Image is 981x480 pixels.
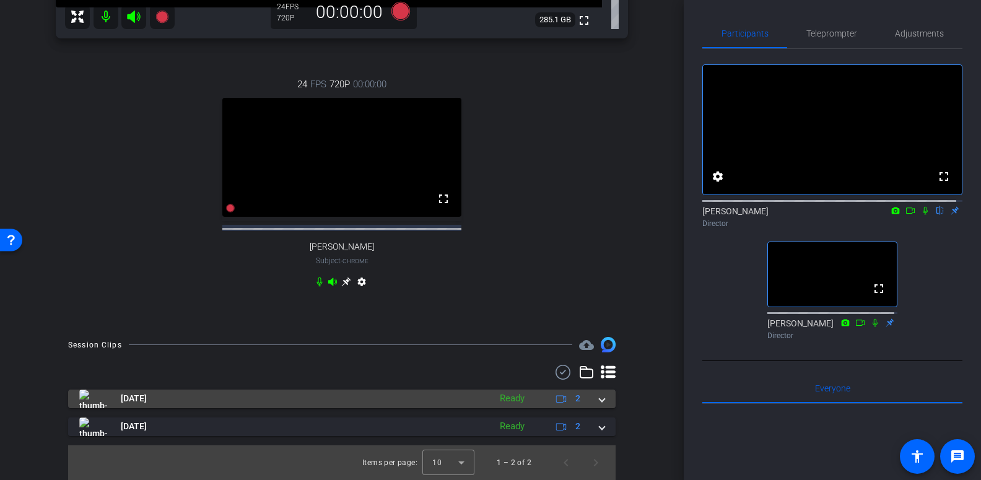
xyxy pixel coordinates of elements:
mat-icon: fullscreen [436,191,451,206]
img: thumb-nail [79,417,107,436]
span: [DATE] [121,420,147,433]
span: [DATE] [121,392,147,405]
span: Chrome [342,258,368,264]
button: Next page [581,448,611,478]
mat-icon: fullscreen [871,281,886,296]
div: Director [767,330,897,341]
span: 2 [575,420,580,433]
div: Ready [494,419,531,434]
div: Session Clips [68,339,122,351]
span: 720P [329,77,350,91]
span: 285.1 GB [535,12,575,27]
span: Destinations for your clips [579,337,594,352]
div: 24 [277,2,308,12]
div: Director [702,218,962,229]
div: Ready [494,391,531,406]
div: 00:00:00 [308,2,391,23]
span: 2 [575,392,580,405]
button: Previous page [551,448,581,478]
mat-icon: fullscreen [936,169,951,184]
mat-icon: settings [710,169,725,184]
div: [PERSON_NAME] [767,317,897,341]
span: 00:00:00 [353,77,386,91]
span: FPS [310,77,326,91]
span: Teleprompter [806,29,857,38]
mat-icon: message [950,449,965,464]
mat-icon: accessibility [910,449,925,464]
div: [PERSON_NAME] [702,205,962,229]
span: Everyone [815,384,850,393]
span: FPS [286,2,299,11]
mat-expansion-panel-header: thumb-nail[DATE]Ready2 [68,417,616,436]
div: 1 – 2 of 2 [497,456,531,469]
span: [PERSON_NAME] [310,242,374,252]
mat-icon: flip [933,204,948,216]
mat-icon: cloud_upload [579,338,594,352]
span: 24 [297,77,307,91]
span: - [341,256,342,265]
span: Participants [722,29,769,38]
img: Session clips [601,337,616,352]
span: Subject [316,255,368,266]
mat-icon: settings [354,277,369,292]
mat-icon: fullscreen [577,13,591,28]
mat-expansion-panel-header: thumb-nail[DATE]Ready2 [68,390,616,408]
div: 720P [277,13,308,23]
span: Adjustments [895,29,944,38]
img: thumb-nail [79,390,107,408]
div: Items per page: [362,456,417,469]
